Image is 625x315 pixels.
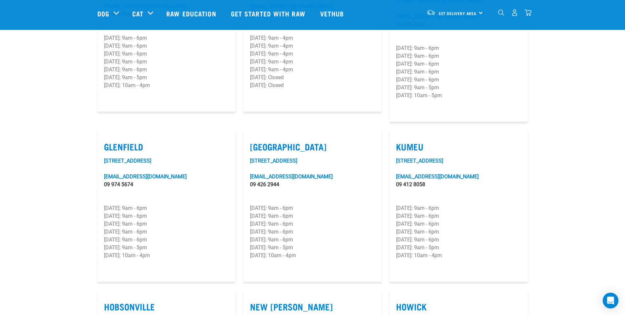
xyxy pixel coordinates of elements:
a: 09 426 2944 [250,181,279,188]
a: 09 412 8058 [396,181,425,188]
p: [DATE]: 10am - 4pm [104,252,229,259]
label: [GEOGRAPHIC_DATA] [250,142,375,152]
img: van-moving.png [427,10,435,15]
p: [DATE]: 9am - 5pm [104,244,229,252]
p: [DATE]: 10am - 4pm [250,252,375,259]
p: [DATE]: 9am - 6pm [104,66,229,74]
p: [DATE]: 9am - 6pm [396,52,521,60]
a: Get started with Raw [224,0,314,27]
a: [STREET_ADDRESS] [104,158,151,164]
p: [DATE]: 9am - 6pm [396,204,521,212]
a: Dog [97,9,109,18]
img: home-icon-1@2x.png [498,10,504,16]
p: [DATE]: 9am - 6pm [396,220,521,228]
p: [DATE]: Closed [250,81,375,89]
p: [DATE]: 10am - 4pm [396,252,521,259]
a: Vethub [314,0,352,27]
p: [DATE]: 9am - 4pm [250,50,375,58]
label: Glenfield [104,142,229,152]
p: [DATE]: 9am - 5pm [104,74,229,81]
a: 09 974 5674 [104,181,133,188]
p: [DATE]: 9am - 6pm [104,58,229,66]
p: [DATE]: 9am - 6pm [396,60,521,68]
p: [DATE]: 9am - 6pm [104,236,229,244]
label: Kumeu [396,142,521,152]
p: [DATE]: 10am - 4pm [104,81,229,89]
div: Open Intercom Messenger [603,293,618,308]
a: [EMAIL_ADDRESS][DOMAIN_NAME] [104,173,187,180]
p: [DATE]: 9am - 6pm [250,220,375,228]
p: [DATE]: 9am - 4pm [250,42,375,50]
p: [DATE]: 10am - 5pm [396,92,521,100]
a: [STREET_ADDRESS] [250,158,297,164]
img: user.png [511,9,518,16]
p: [DATE]: 9am - 6pm [396,212,521,220]
a: Cat [132,9,143,18]
p: [DATE]: 9am - 4pm [250,58,375,66]
p: [DATE]: 9am - 6pm [104,204,229,212]
p: [DATE]: 9am - 6pm [104,220,229,228]
a: [EMAIL_ADDRESS][DOMAIN_NAME] [396,173,479,180]
p: [DATE]: 9am - 5pm [396,84,521,92]
label: Hobsonville [104,302,229,312]
p: [DATE]: 9am - 6pm [250,236,375,244]
p: [DATE]: 9am - 6pm [104,42,229,50]
img: home-icon@2x.png [525,9,531,16]
p: [DATE]: 9am - 6pm [104,50,229,58]
label: Howick [396,302,521,312]
label: New [PERSON_NAME] [250,302,375,312]
p: [DATE]: 9am - 6pm [104,34,229,42]
p: [DATE]: 9am - 5pm [396,244,521,252]
p: [DATE]: Closed [250,74,375,81]
p: [DATE]: 9am - 6pm [396,76,521,84]
p: [DATE]: 9am - 6pm [250,204,375,212]
p: [DATE]: 9am - 6pm [250,212,375,220]
p: [DATE]: 9am - 6pm [396,68,521,76]
a: Raw Education [160,0,224,27]
p: [DATE]: 9am - 6pm [396,236,521,244]
a: [EMAIL_ADDRESS][DOMAIN_NAME] [250,173,333,180]
p: [DATE]: 9am - 6pm [396,228,521,236]
p: [DATE]: 9am - 5pm [250,244,375,252]
a: [STREET_ADDRESS] [396,158,443,164]
p: [DATE]: 9am - 4pm [250,66,375,74]
p: [DATE]: 9am - 6pm [250,228,375,236]
p: [DATE]: 9am - 6pm [396,44,521,52]
p: [DATE]: 9am - 4pm [250,34,375,42]
p: [DATE]: 9am - 6pm [104,212,229,220]
span: Set Delivery Area [439,12,477,14]
p: [DATE]: 9am - 6pm [104,228,229,236]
